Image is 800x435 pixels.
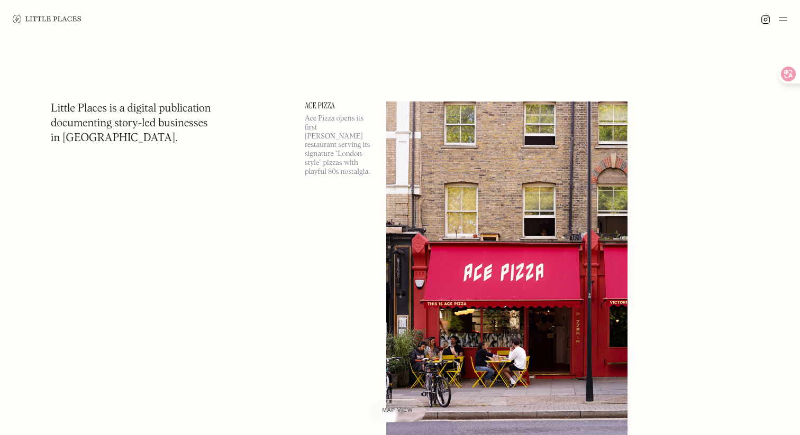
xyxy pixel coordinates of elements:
[370,399,426,422] a: Map view
[51,101,211,146] h1: Little Places is a digital publication documenting story-led businesses in [GEOGRAPHIC_DATA].
[305,114,374,177] p: Ace Pizza opens its first [PERSON_NAME] restaurant serving its signature “London-style” pizzas wi...
[305,101,374,110] a: Ace Pizza
[383,408,413,413] span: Map view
